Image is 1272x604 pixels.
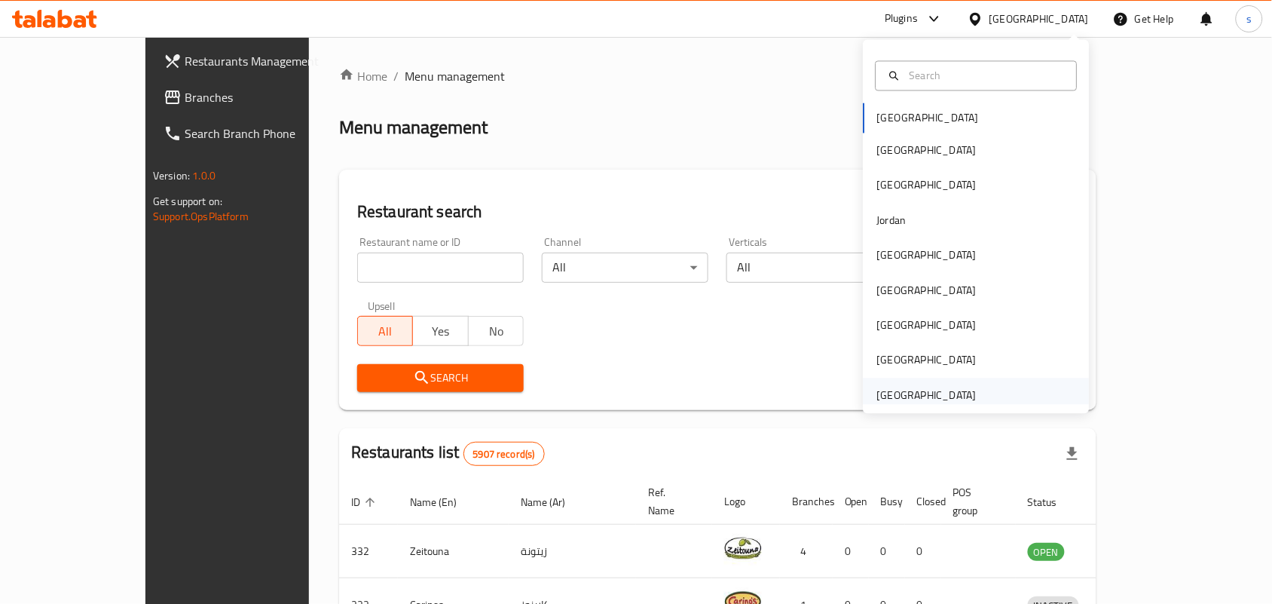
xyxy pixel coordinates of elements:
[542,253,708,283] div: All
[1028,543,1065,561] div: OPEN
[1028,544,1065,561] span: OPEN
[369,369,512,388] span: Search
[393,67,399,85] li: /
[153,192,222,211] span: Get support on:
[726,253,893,283] div: All
[185,88,346,106] span: Branches
[989,11,1089,27] div: [GEOGRAPHIC_DATA]
[1054,436,1090,472] div: Export file
[364,320,407,342] span: All
[724,529,762,567] img: Zeitouna
[780,525,833,578] td: 4
[192,166,216,185] span: 1.0.0
[869,525,905,578] td: 0
[339,67,387,85] a: Home
[712,479,780,525] th: Logo
[905,479,941,525] th: Closed
[185,124,346,143] span: Search Branch Phone
[464,447,544,461] span: 5907 record(s)
[780,479,833,525] th: Branches
[833,525,869,578] td: 0
[357,364,524,392] button: Search
[351,493,380,511] span: ID
[463,442,545,466] div: Total records count
[357,201,1078,223] h2: Restaurant search
[877,282,977,299] div: [GEOGRAPHIC_DATA]
[1028,493,1077,511] span: Status
[339,115,488,140] h2: Menu management
[357,253,524,283] input: Search for restaurant name or ID..
[877,387,977,403] div: [GEOGRAPHIC_DATA]
[405,67,505,85] span: Menu management
[185,52,346,70] span: Restaurants Management
[398,525,509,578] td: Zeitouna
[905,525,941,578] td: 0
[410,493,476,511] span: Name (En)
[419,320,462,342] span: Yes
[151,79,358,115] a: Branches
[351,441,545,466] h2: Restaurants list
[833,479,869,525] th: Open
[648,483,694,520] span: Ref. Name
[521,493,585,511] span: Name (Ar)
[412,316,468,346] button: Yes
[339,67,1096,85] nav: breadcrumb
[475,320,518,342] span: No
[869,479,905,525] th: Busy
[368,301,396,311] label: Upsell
[151,115,358,152] a: Search Branch Phone
[953,483,998,520] span: POS group
[885,10,918,28] div: Plugins
[877,317,977,334] div: [GEOGRAPHIC_DATA]
[877,247,977,264] div: [GEOGRAPHIC_DATA]
[877,143,977,159] div: [GEOGRAPHIC_DATA]
[904,67,1068,84] input: Search
[357,316,413,346] button: All
[877,177,977,194] div: [GEOGRAPHIC_DATA]
[509,525,636,578] td: زيتونة
[339,525,398,578] td: 332
[1246,11,1252,27] span: s
[468,316,524,346] button: No
[153,207,249,226] a: Support.OpsPlatform
[151,43,358,79] a: Restaurants Management
[877,212,907,228] div: Jordan
[153,166,190,185] span: Version:
[877,352,977,369] div: [GEOGRAPHIC_DATA]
